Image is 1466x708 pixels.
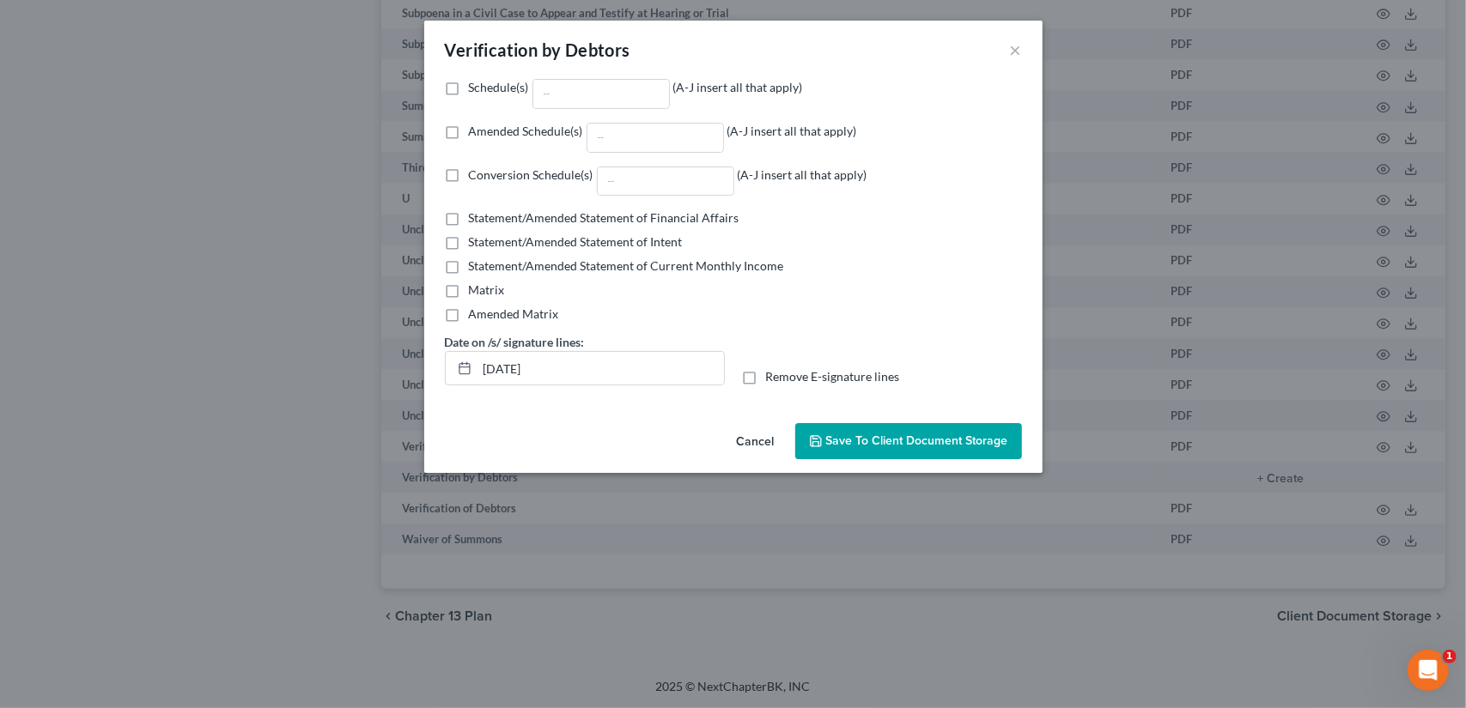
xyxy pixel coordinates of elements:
input: MM/DD/YYYY [478,352,724,384]
span: Save to Client Document Storage [826,433,1008,448]
button: × [1010,39,1022,60]
div: Amended Schedule(s) (A-J insert all that apply) [469,123,857,153]
button: Save to Client Document Storage [795,423,1022,459]
span: Statement/Amended Statement of Intent [469,234,683,249]
span: Statement/Amended Statement of Current Monthly Income [469,258,784,273]
input: Conversion Schedule(s)(A-J insert all that apply) [598,167,733,196]
span: Amended Matrix [469,306,559,321]
input: Schedule(s)(A-J insert all that apply) [533,80,669,108]
span: Statement/Amended Statement of Financial Affairs [469,210,739,225]
input: Amended Schedule(s)(A-J insert all that apply) [587,124,723,152]
div: Conversion Schedule(s) (A-J insert all that apply) [469,166,867,197]
iframe: Intercom live chat [1408,650,1449,691]
span: Matrix [469,282,505,297]
span: Remove E-signature lines [766,369,900,384]
button: Cancel [723,425,788,459]
label: Date on /s/ signature lines: [445,333,585,351]
span: 1 [1443,650,1457,663]
div: Verification by Debtors [445,38,630,62]
div: Schedule(s) (A-J insert all that apply) [469,79,803,109]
